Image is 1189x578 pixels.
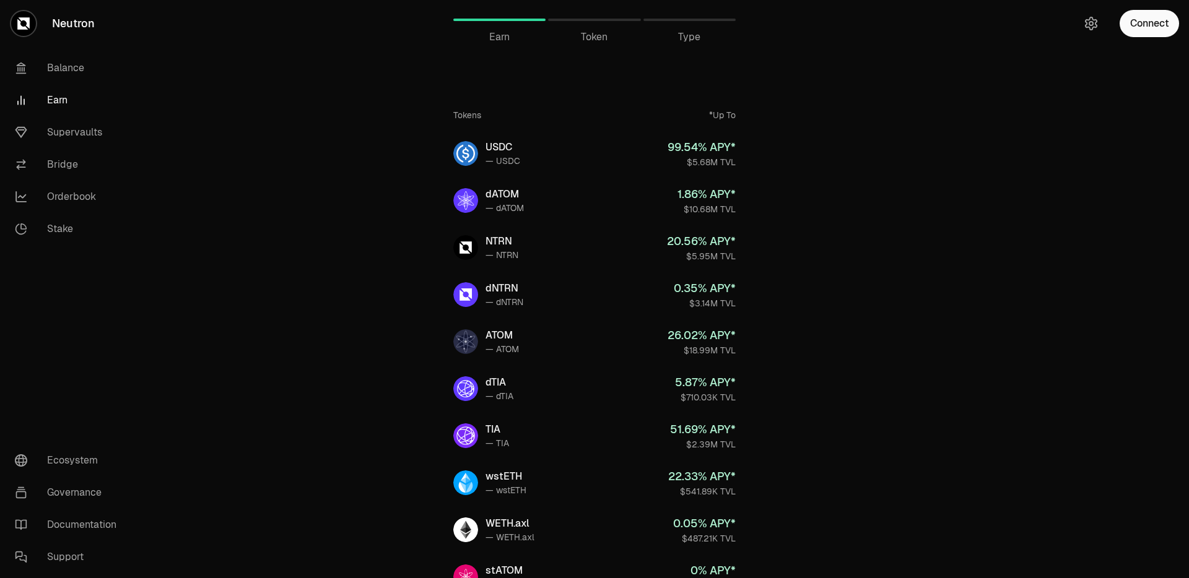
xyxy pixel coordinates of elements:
[668,468,736,485] div: 22.33 % APY*
[453,423,478,448] img: TIA
[453,329,478,354] img: ATOM
[674,297,736,309] div: $3.14M TVL
[486,155,520,167] div: — USDC
[453,141,478,166] img: USDC
[453,235,478,260] img: NTRN
[668,156,736,168] div: $5.68M TVL
[486,140,520,155] div: USDC
[667,250,736,262] div: $5.95M TVL
[670,438,736,451] div: $2.39M TVL
[670,421,736,438] div: 51.69 % APY*
[673,532,736,545] div: $487.21K TVL
[1120,10,1179,37] button: Connect
[486,437,509,449] div: — TIA
[489,30,510,45] span: Earn
[486,531,534,543] div: — WETH.axl
[5,149,134,181] a: Bridge
[486,484,526,496] div: — wstETH
[443,131,746,176] a: USDCUSDC— USDC99.54% APY*$5.68M TVL
[443,272,746,317] a: dNTRNdNTRN— dNTRN0.35% APY*$3.14M TVL
[668,344,736,356] div: $18.99M TVL
[486,202,524,214] div: — dATOM
[486,469,526,484] div: wstETH
[675,374,736,391] div: 5.87 % APY*
[668,327,736,344] div: 26.02 % APY*
[5,116,134,149] a: Supervaults
[453,376,478,401] img: dTIA
[674,280,736,297] div: 0.35 % APY*
[453,282,478,307] img: dNTRN
[486,516,534,531] div: WETH.axl
[453,109,481,121] div: Tokens
[486,296,523,308] div: — dNTRN
[678,30,700,45] span: Type
[5,509,134,541] a: Documentation
[443,225,746,270] a: NTRNNTRN— NTRN20.56% APY*$5.95M TVL
[5,52,134,84] a: Balance
[453,470,478,495] img: wstETH
[486,187,524,202] div: dATOM
[5,181,134,213] a: Orderbook
[5,477,134,509] a: Governance
[486,422,509,437] div: TIA
[486,343,519,355] div: — ATOM
[486,281,523,296] div: dNTRN
[677,186,736,203] div: 1.86 % APY*
[443,460,746,505] a: wstETHwstETH— wstETH22.33% APY*$541.89K TVL
[5,444,134,477] a: Ecosystem
[443,413,746,458] a: TIATIA— TIA51.69% APY*$2.39M TVL
[709,109,736,121] div: *Up To
[668,139,736,156] div: 99.54 % APY*
[677,203,736,215] div: $10.68M TVL
[443,178,746,223] a: dATOMdATOM— dATOM1.86% APY*$10.68M TVL
[486,390,513,402] div: — dTIA
[486,249,518,261] div: — NTRN
[675,391,736,403] div: $710.03K TVL
[5,84,134,116] a: Earn
[443,319,746,364] a: ATOMATOM— ATOM26.02% APY*$18.99M TVL
[5,213,134,245] a: Stake
[443,366,746,411] a: dTIAdTIA— dTIA5.87% APY*$710.03K TVL
[453,517,478,542] img: WETH.axl
[673,515,736,532] div: 0.05 % APY*
[486,375,513,390] div: dTIA
[453,188,478,213] img: dATOM
[581,30,608,45] span: Token
[486,328,519,343] div: ATOM
[5,541,134,573] a: Support
[486,234,518,249] div: NTRN
[453,5,546,35] a: Earn
[486,563,526,578] div: stATOM
[668,485,736,498] div: $541.89K TVL
[667,233,736,250] div: 20.56 % APY*
[443,507,746,552] a: WETH.axlWETH.axl— WETH.axl0.05% APY*$487.21K TVL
